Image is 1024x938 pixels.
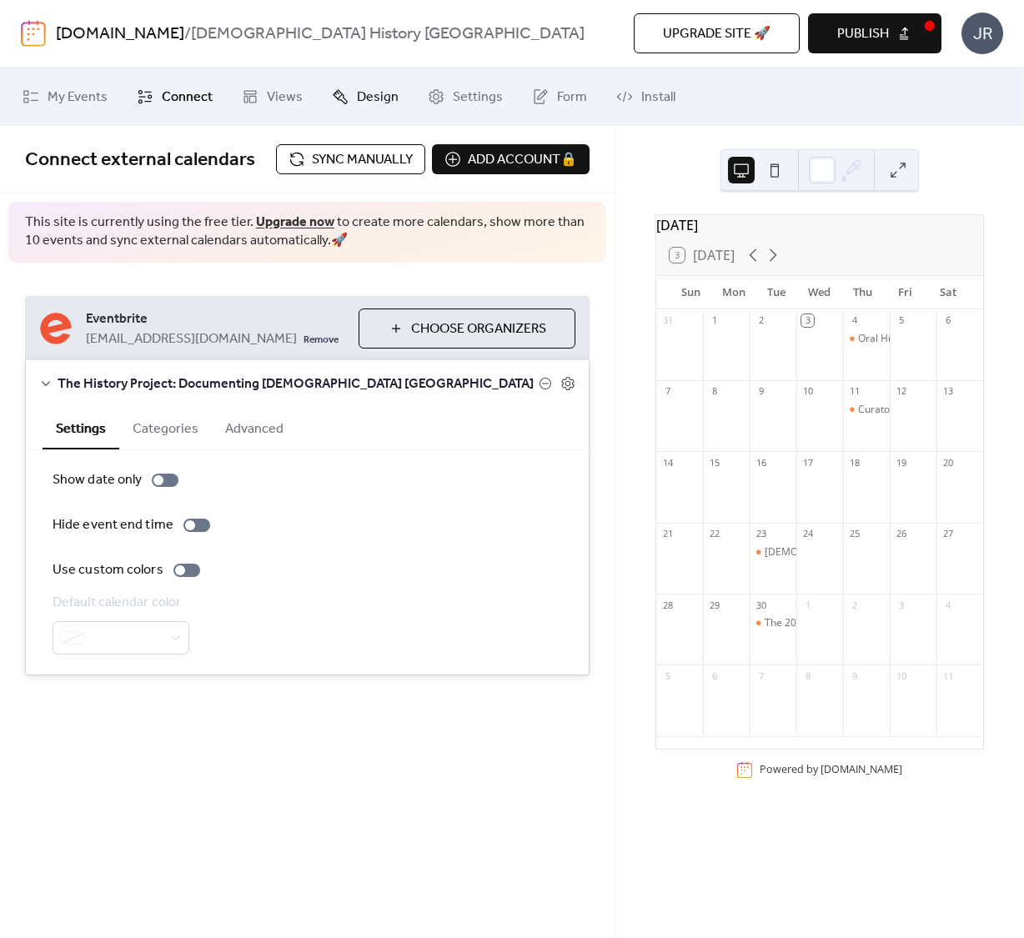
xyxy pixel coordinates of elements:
span: Connect [162,88,213,108]
span: Form [557,88,587,108]
span: Settings [453,88,503,108]
div: Hide event end time [53,515,173,535]
div: 28 [661,599,674,611]
span: Remove [304,334,339,347]
img: eventbrite [39,312,73,345]
div: 18 [848,456,861,469]
span: The History Project: Documenting [DEMOGRAPHIC_DATA] [GEOGRAPHIC_DATA] [58,374,539,394]
div: 8 [708,385,720,398]
button: Categories [119,407,212,448]
div: Mon [712,276,755,309]
div: Oral History Live! Roundtable with Boston Roller Derby [843,332,890,346]
a: Form [520,74,600,119]
div: [DEMOGRAPHIC_DATA] History Walking Tour [765,545,974,559]
div: 8 [801,670,814,682]
a: [DOMAIN_NAME] [56,18,184,50]
span: My Events [48,88,108,108]
a: My Events [10,74,120,119]
b: / [184,18,191,50]
span: Views [267,88,303,108]
span: Upgrade site 🚀 [663,24,771,44]
div: 27 [941,528,954,540]
div: 21 [661,528,674,540]
div: 9 [848,670,861,682]
div: Sun [670,276,712,309]
div: 12 [895,385,907,398]
div: 20 [941,456,954,469]
div: 3 [895,599,907,611]
div: 4 [848,314,861,327]
div: Powered by [760,763,902,777]
div: 9 [755,385,767,398]
div: 10 [895,670,907,682]
div: 31 [661,314,674,327]
div: [DATE] [656,215,983,235]
div: 5 [661,670,674,682]
img: logo [21,20,46,47]
span: Choose Organizers [411,319,546,339]
div: 26 [895,528,907,540]
div: 13 [941,385,954,398]
b: [DEMOGRAPHIC_DATA] History [GEOGRAPHIC_DATA] [191,18,585,50]
div: 5 [895,314,907,327]
button: Publish [808,13,941,53]
div: 10 [801,385,814,398]
a: Install [604,74,688,119]
div: 30 [755,599,767,611]
div: 25 [848,528,861,540]
a: Design [319,74,411,119]
a: Upgrade now [256,209,334,235]
a: Connect [124,74,225,119]
div: Fri [884,276,926,309]
div: The 2025 HistoryMaker Awards, Presented by The History Project [750,616,796,630]
div: 2 [848,599,861,611]
div: 2 [755,314,767,327]
div: 7 [661,385,674,398]
span: Sync manually [312,150,413,170]
a: Views [229,74,315,119]
div: 4 [941,599,954,611]
div: 24 [801,528,814,540]
button: Advanced [212,407,297,448]
div: 23 [755,528,767,540]
div: 11 [941,670,954,682]
div: JR [961,13,1003,54]
div: 29 [708,599,720,611]
div: 19 [895,456,907,469]
div: Wed [798,276,841,309]
button: Choose Organizers [359,308,575,349]
div: Use custom colors [53,560,163,580]
button: Settings [43,407,119,449]
span: Install [641,88,675,108]
div: Thu [841,276,884,309]
span: Eventbrite [86,309,345,329]
span: Connect external calendars [25,142,255,178]
span: This site is currently using the free tier. to create more calendars, show more than 10 events an... [25,213,590,251]
div: LGBTQ+ History Walking Tour [750,545,796,559]
span: [EMAIL_ADDRESS][DOMAIN_NAME] [86,329,297,349]
div: 3 [801,314,814,327]
div: 11 [848,385,861,398]
div: Default calendar color [53,593,186,613]
div: 16 [755,456,767,469]
div: 17 [801,456,814,469]
button: Sync manually [276,144,425,174]
div: 22 [708,528,720,540]
a: [DOMAIN_NAME] [821,763,902,777]
button: Upgrade site 🚀 [634,13,800,53]
span: Design [357,88,399,108]
div: Show date only [53,470,142,490]
div: Curator Talk: Ellice Patterson on Abilities Dance [843,403,890,417]
a: Settings [415,74,515,119]
div: 15 [708,456,720,469]
div: 14 [661,456,674,469]
div: Sat [927,276,970,309]
div: Tue [755,276,798,309]
div: 6 [708,670,720,682]
div: 7 [755,670,767,682]
div: 1 [801,599,814,611]
div: 6 [941,314,954,327]
span: Publish [837,24,889,44]
div: 1 [708,314,720,327]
